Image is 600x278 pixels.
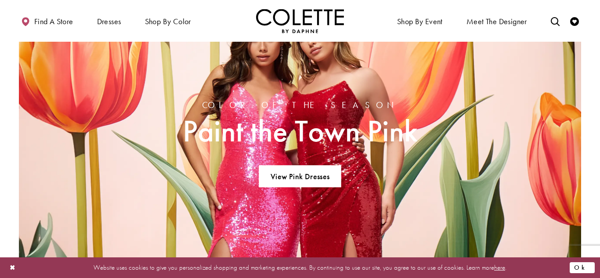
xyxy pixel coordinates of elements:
[395,9,445,33] span: Shop By Event
[568,9,581,33] a: Check Wishlist
[34,17,73,26] span: Find a store
[97,17,121,26] span: Dresses
[256,9,344,33] img: Colette by Daphne
[95,9,123,33] span: Dresses
[549,9,562,33] a: Toggle search
[397,17,443,26] span: Shop By Event
[494,263,505,272] a: here
[143,9,193,33] span: Shop by color
[183,114,418,148] span: Paint the Town Pink
[256,9,344,33] a: Visit Home Page
[145,17,191,26] span: Shop by color
[464,9,529,33] a: Meet the designer
[5,260,20,275] button: Close Dialog
[63,262,537,274] p: Website uses cookies to give you personalized shopping and marketing experiences. By continuing t...
[570,262,595,273] button: Submit Dialog
[19,9,75,33] a: Find a store
[183,100,418,109] span: Color of the Season
[259,165,341,187] a: View Pink Dresses
[466,17,527,26] span: Meet the designer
